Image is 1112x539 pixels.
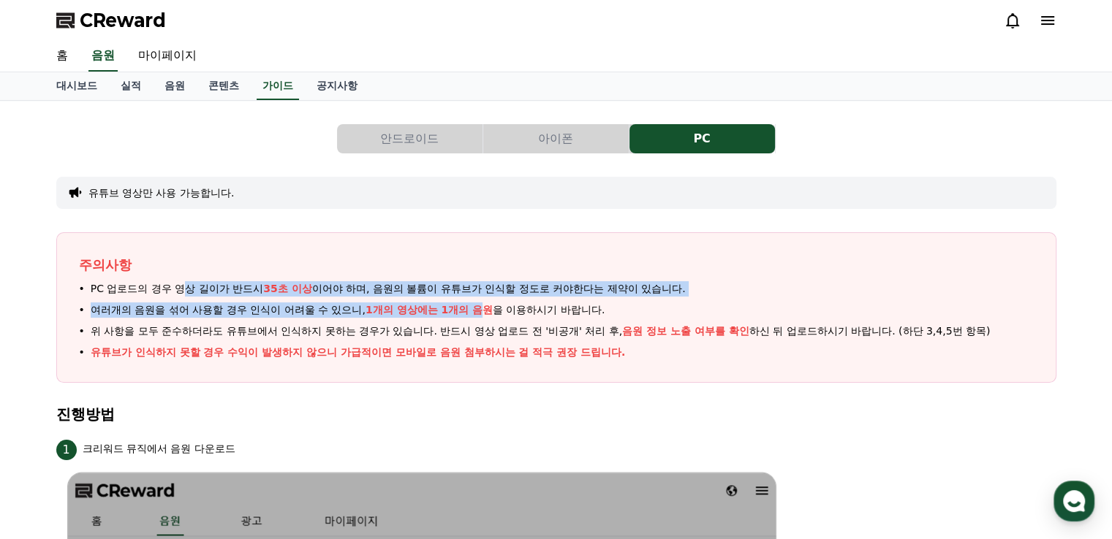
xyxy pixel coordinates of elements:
a: 실적 [109,72,153,100]
a: 대화 [97,418,189,454]
span: 35초 이상 [263,283,311,294]
span: PC 업로드의 경우 영상 길이가 반드시 이어야 하며, 음원의 볼륨이 유튜브가 인식할 정도로 커야한다는 제약이 있습니다. [91,281,686,297]
span: 위 사항을 모두 준수하더라도 유튜브에서 인식하지 못하는 경우가 있습니다. 반드시 영상 업로드 전 '비공개' 처리 후, 하신 뒤 업로드하시기 바랍니다. (하단 3,4,5번 항목) [91,324,991,339]
button: 안드로이드 [337,124,483,153]
span: 1개의 영상에는 1개의 음원 [366,304,493,316]
a: 설정 [189,418,281,454]
p: 주의사항 [79,255,1034,275]
span: 1 [56,440,77,460]
span: CReward [80,9,166,32]
button: PC [629,124,775,153]
button: 아이폰 [483,124,629,153]
a: 대시보드 [45,72,109,100]
a: 가이드 [257,72,299,100]
span: 홈 [46,440,55,451]
a: 마이페이지 [126,41,208,72]
a: 음원 [88,41,118,72]
a: 홈 [45,41,80,72]
p: 유튜브가 인식하지 못할 경우 수익이 발생하지 않으니 가급적이면 모바일로 음원 첨부하시는 걸 적극 권장 드립니다. [91,345,626,360]
h4: 진행방법 [56,406,1056,422]
a: 음원 [153,72,197,100]
a: 홈 [4,418,97,454]
span: 여러개의 음원을 섞어 사용할 경우 인식이 어려울 수 있으니, 을 이용하시기 바랍니다. [91,302,605,318]
p: 크리워드 뮤직에서 음원 다운로드 [83,441,235,456]
a: 콘텐츠 [197,72,251,100]
span: 대화 [134,440,151,452]
a: 공지사항 [305,72,369,100]
span: 설정 [226,440,243,451]
button: 유튜브 영상만 사용 가능합니다. [88,186,235,200]
span: 음원 정보 노출 여부를 확인 [622,325,749,337]
a: 안드로이드 [337,124,483,153]
a: CReward [56,9,166,32]
a: PC [629,124,776,153]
